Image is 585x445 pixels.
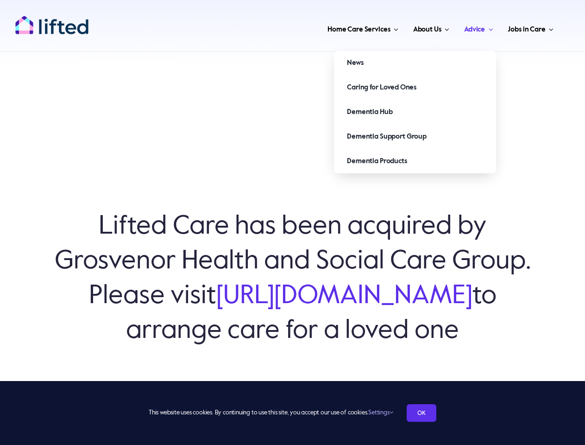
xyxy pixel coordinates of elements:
a: Settings [368,410,393,416]
a: Dementia Support Group [334,125,496,149]
a: Dementia Products [334,149,496,173]
a: Home Care Services [325,14,401,42]
a: OK [407,404,436,422]
nav: Main Menu [109,14,556,42]
a: [URL][DOMAIN_NAME] [216,283,472,309]
span: This website uses cookies. By continuing to use this site, you accept our use of cookies. [149,406,393,420]
span: News [347,56,363,70]
span: Dementia Hub [347,105,392,120]
a: Caring for Loved Ones [334,76,496,100]
span: Advice [464,22,485,37]
a: Advice [461,14,496,42]
span: Caring for Loved Ones [347,80,416,95]
span: Dementia Support Group [347,129,427,144]
a: Dementia Hub [334,100,496,124]
span: Jobs in Care [508,22,545,37]
a: lifted-logo [15,15,89,25]
span: About Us [413,22,441,37]
a: About Us [410,14,452,42]
span: Home Care Services [327,22,390,37]
a: Jobs in Care [505,14,556,42]
h6: Lifted Care has been acquired by Grosvenor Health and Social Care Group. Please visit to arrange ... [46,210,539,349]
span: Dementia Products [347,154,407,169]
a: News [334,51,496,75]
